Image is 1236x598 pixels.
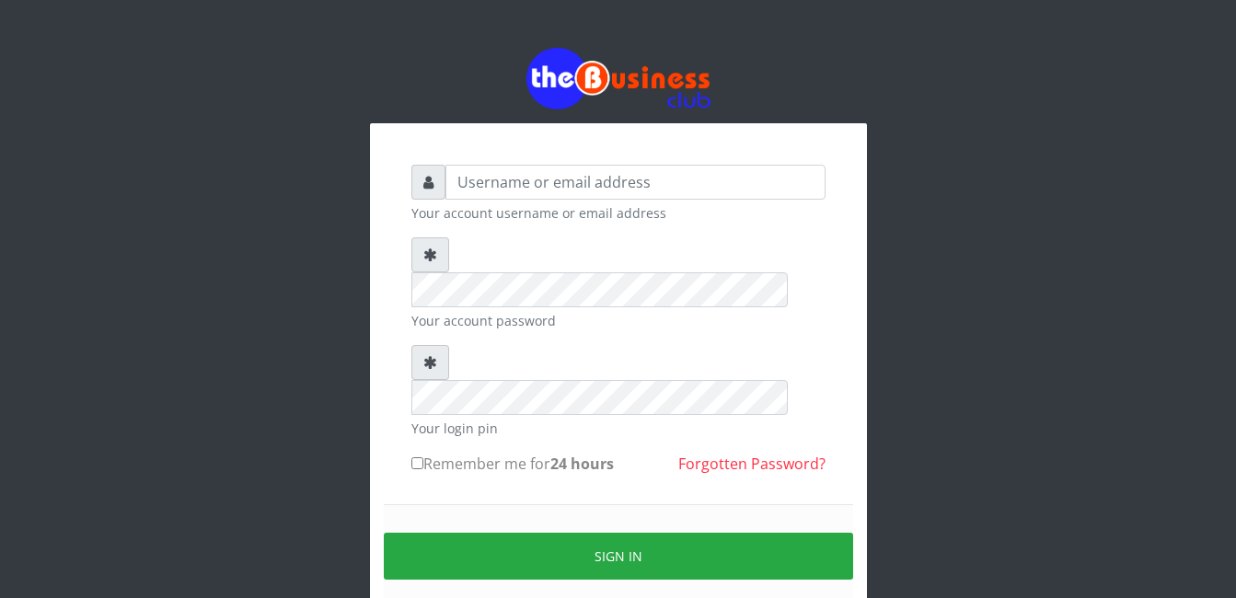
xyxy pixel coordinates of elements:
small: Your account username or email address [411,203,826,223]
label: Remember me for [411,453,614,475]
input: Remember me for24 hours [411,457,423,469]
small: Your account password [411,311,826,330]
b: 24 hours [550,454,614,474]
small: Your login pin [411,419,826,438]
a: Forgotten Password? [678,454,826,474]
button: Sign in [384,533,853,580]
input: Username or email address [445,165,826,200]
